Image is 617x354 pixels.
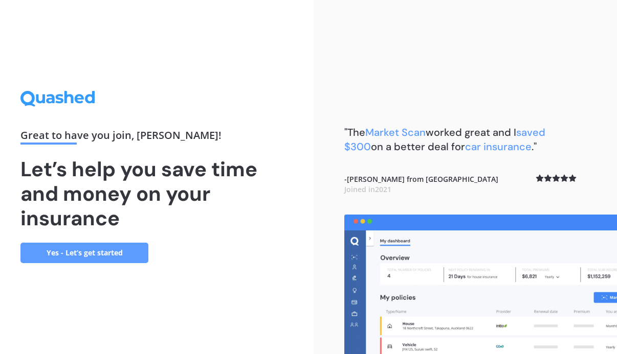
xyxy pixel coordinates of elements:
[344,174,498,194] b: - [PERSON_NAME] from [GEOGRAPHIC_DATA]
[365,126,426,139] span: Market Scan
[344,126,545,153] span: saved $300
[20,243,148,263] a: Yes - Let’s get started
[20,157,293,230] h1: Let’s help you save time and money on your insurance
[344,184,391,194] span: Joined in 2021
[344,126,545,153] b: "The worked great and I on a better deal for ."
[344,215,617,354] img: dashboard.webp
[20,130,293,145] div: Great to have you join , [PERSON_NAME] !
[465,140,532,153] span: car insurance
